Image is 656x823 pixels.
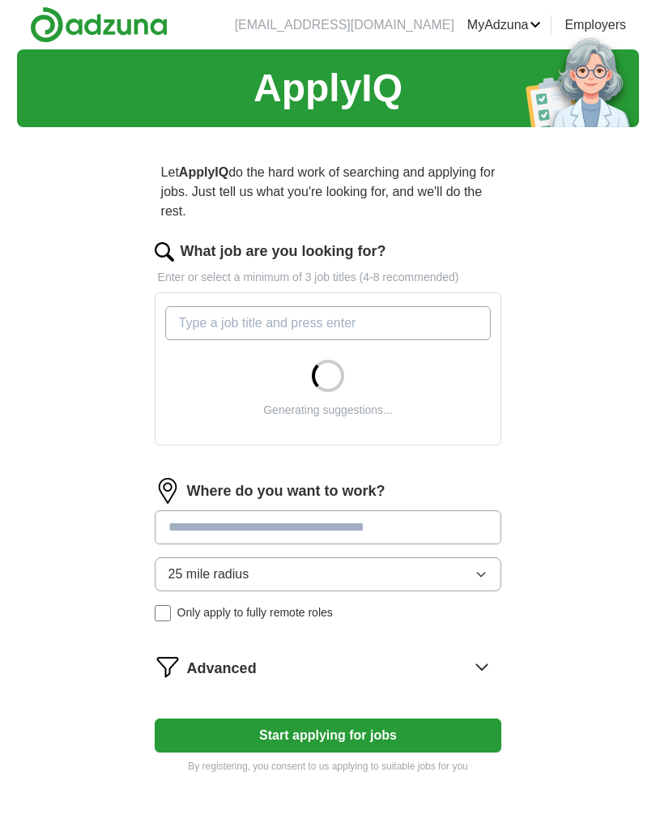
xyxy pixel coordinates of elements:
[467,15,542,35] a: MyAdzuna
[155,269,502,286] p: Enter or select a minimum of 3 job titles (4-8 recommended)
[177,604,333,621] span: Only apply to fully remote roles
[155,478,181,504] img: location.png
[187,480,386,502] label: Where do you want to work?
[155,719,502,753] button: Start applying for jobs
[564,15,626,35] a: Employers
[155,759,502,774] p: By registering, you consent to us applying to suitable jobs for you
[155,557,502,591] button: 25 mile radius
[168,565,249,584] span: 25 mile radius
[30,6,168,43] img: Adzuna logo
[165,306,492,340] input: Type a job title and press enter
[263,402,393,419] div: Generating suggestions...
[179,165,228,179] strong: ApplyIQ
[155,605,171,621] input: Only apply to fully remote roles
[253,59,403,117] h1: ApplyIQ
[155,242,174,262] img: search.png
[181,241,386,262] label: What job are you looking for?
[235,15,454,35] li: [EMAIL_ADDRESS][DOMAIN_NAME]
[155,156,502,228] p: Let do the hard work of searching and applying for jobs. Just tell us what you're looking for, an...
[155,654,181,680] img: filter
[187,658,257,680] span: Advanced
